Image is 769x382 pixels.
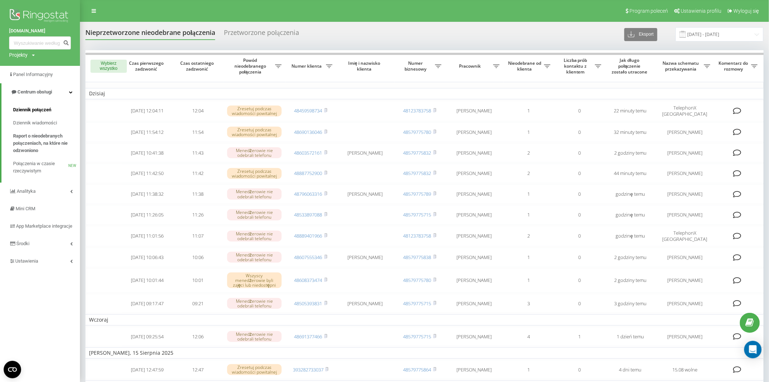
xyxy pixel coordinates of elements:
td: [DATE] 09:17:47 [122,294,173,313]
td: 0 [554,226,605,246]
span: Dziennik połączeń [13,106,51,114]
td: [PERSON_NAME] [445,164,503,183]
td: godzinę temu [605,205,656,224]
td: 12:04 [173,101,224,121]
td: 3 [503,294,554,313]
a: 48608373474 [294,277,322,283]
span: Program poleceń [629,8,668,14]
a: 48690136046 [294,129,322,135]
td: [PERSON_NAME] [656,268,714,293]
a: 48607555346 [294,254,322,260]
div: Zresetuj podczas wiadomości powitalnej [227,364,282,375]
td: 0 [554,184,605,204]
td: 11:07 [173,226,224,246]
span: Analityka [17,188,36,194]
span: Środki [16,241,29,246]
a: 48579775832 [403,170,431,176]
td: 4 [503,327,554,346]
td: [PERSON_NAME] [445,268,503,293]
td: 09:21 [173,294,224,313]
td: 10:01 [173,268,224,293]
td: [PERSON_NAME] [336,184,394,204]
div: Menedżerowie nie odebrali telefonu [227,231,282,242]
span: Ustawienia profilu [681,8,721,14]
td: [DATE] 11:26:05 [122,205,173,224]
td: [PERSON_NAME] [656,143,714,163]
div: Open Intercom Messenger [744,341,762,358]
td: [DATE] 10:41:38 [122,143,173,163]
span: Ustawienia [15,258,38,264]
td: 1 [503,123,554,142]
span: Komentarz do rozmowy [718,60,751,72]
div: Menedżerowie nie odebrali telefonu [227,147,282,158]
td: 0 [554,294,605,313]
td: 2 [503,226,554,246]
td: [PERSON_NAME] [656,123,714,142]
td: [PERSON_NAME] [656,205,714,224]
td: 1 [503,248,554,267]
span: Raport o nieodebranych połączeniach, na które nie odzwoniono [13,132,76,154]
td: [PERSON_NAME] [656,164,714,183]
a: 48691377466 [294,333,322,340]
a: 48123783758 [403,107,431,114]
td: 1 [503,268,554,293]
input: Wyszukiwanie według numeru [9,36,71,49]
td: 22 minuty temu [605,101,656,121]
td: [DATE] 11:42:50 [122,164,173,183]
td: [DATE] 09:25:54 [122,327,173,346]
td: 2 [503,143,554,163]
span: Jak długo połączenie zostało utracone [611,57,650,75]
a: Dziennik połączeń [13,103,80,116]
td: [PERSON_NAME] [336,143,394,163]
span: Nazwa schematu przekazywania [660,60,704,72]
div: Menedżerowie nie odebrali telefonu [227,252,282,263]
td: [PERSON_NAME] [445,226,503,246]
td: [PERSON_NAME] [445,123,503,142]
a: 48579775715 [403,300,431,307]
span: Mini CRM [16,206,35,211]
a: 48579775780 [403,129,431,135]
a: 48533897088 [294,211,322,218]
td: 2 [503,164,554,183]
td: 12:06 [173,327,224,346]
td: 0 [554,360,605,379]
a: Centrum obsługi [1,83,80,101]
span: Imię i nazwisko klienta [342,60,388,72]
td: 0 [554,268,605,293]
div: Przetworzone połączenia [224,29,299,40]
a: 48505393831 [294,300,322,307]
td: [DATE] 11:54:12 [122,123,173,142]
a: 48887752900 [294,170,322,176]
td: 15.08 wolne [656,360,714,379]
span: Czas pierwszego zadzwonić [128,60,167,72]
div: Menedżerowie nie odebrali telefonu [227,331,282,342]
a: 48579775715 [403,333,431,340]
a: 393282733037 [293,366,323,373]
span: Numer klienta [289,63,326,69]
td: [PERSON_NAME] [445,360,503,379]
td: [DATE] 12:47:59 [122,360,173,379]
button: Wybierz wszystko [90,60,127,73]
td: TelephonX [GEOGRAPHIC_DATA] [656,101,714,121]
div: Menedżerowie nie odebrali telefonu [227,209,282,220]
td: 1 [503,205,554,224]
a: 48579775832 [403,150,431,156]
td: 32 minuty temu [605,123,656,142]
td: 11:43 [173,143,224,163]
td: 44 minuty temu [605,164,656,183]
a: [DOMAIN_NAME] [9,27,71,35]
td: [PERSON_NAME] [445,205,503,224]
td: [PERSON_NAME] [445,248,503,267]
button: Open CMP widget [4,361,21,378]
span: Liczba prób kontaktu z klientem [558,57,595,75]
a: 48579775838 [403,254,431,260]
td: 1 [503,184,554,204]
td: [DATE] 10:06:43 [122,248,173,267]
td: [DATE] 11:01:56 [122,226,173,246]
span: Centrum obsługi [17,89,52,95]
a: 48579775715 [403,211,431,218]
td: 0 [554,101,605,121]
span: App Marketplace integracje [16,223,72,229]
td: [PERSON_NAME] [656,248,714,267]
a: 48579775789 [403,191,431,197]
